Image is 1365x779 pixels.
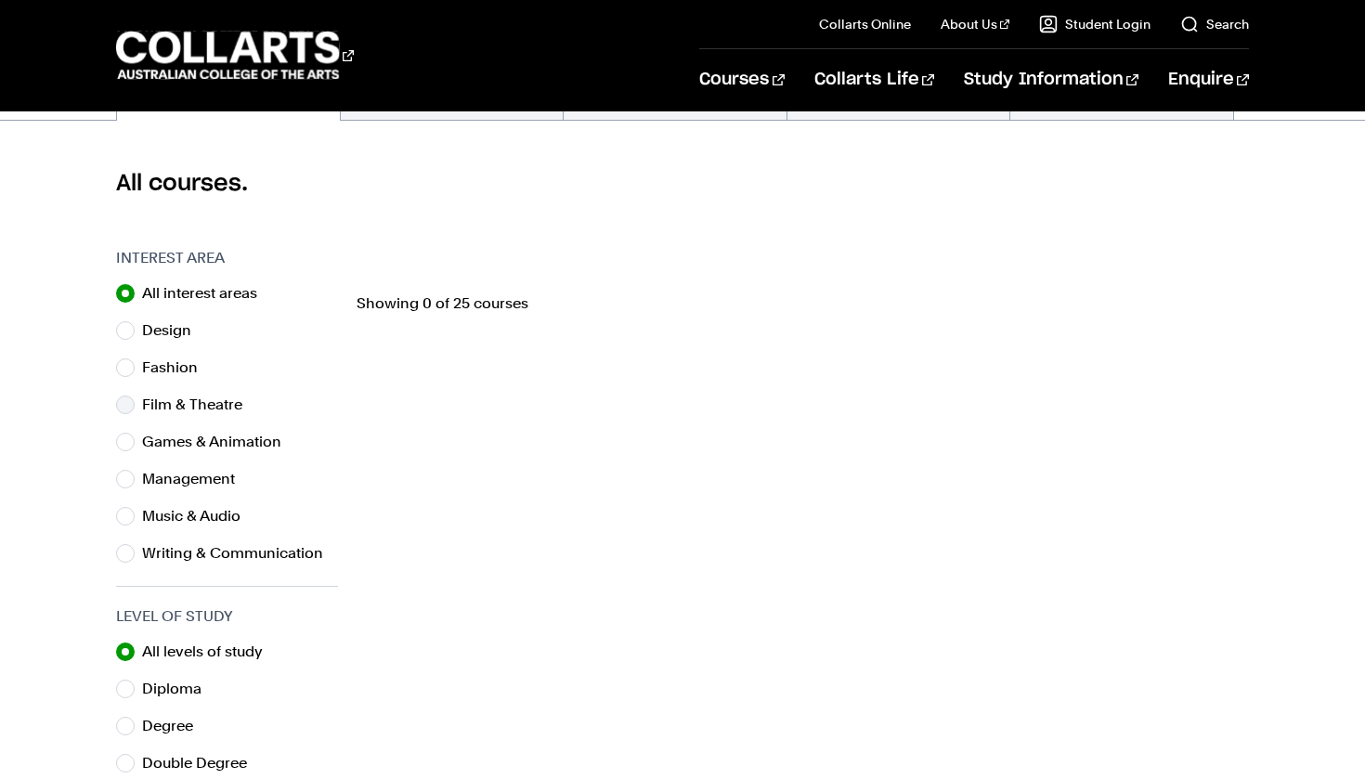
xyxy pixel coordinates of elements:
[964,49,1138,110] a: Study Information
[1180,15,1249,33] a: Search
[142,466,250,492] label: Management
[1039,15,1150,33] a: Student Login
[116,29,354,82] div: Go to homepage
[116,247,338,269] h3: Interest Area
[142,429,296,455] label: Games & Animation
[142,676,216,702] label: Diploma
[142,750,262,776] label: Double Degree
[142,280,272,306] label: All interest areas
[142,639,278,665] label: All levels of study
[142,503,255,529] label: Music & Audio
[142,355,213,381] label: Fashion
[819,15,911,33] a: Collarts Online
[142,540,338,566] label: Writing & Communication
[116,169,1249,199] h2: All courses.
[142,392,257,418] label: Film & Theatre
[1168,49,1249,110] a: Enquire
[116,605,338,628] h3: Level of Study
[142,713,208,739] label: Degree
[814,49,934,110] a: Collarts Life
[699,49,784,110] a: Courses
[941,15,1009,33] a: About Us
[142,318,206,344] label: Design
[357,296,1249,311] p: Showing 0 of 25 courses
